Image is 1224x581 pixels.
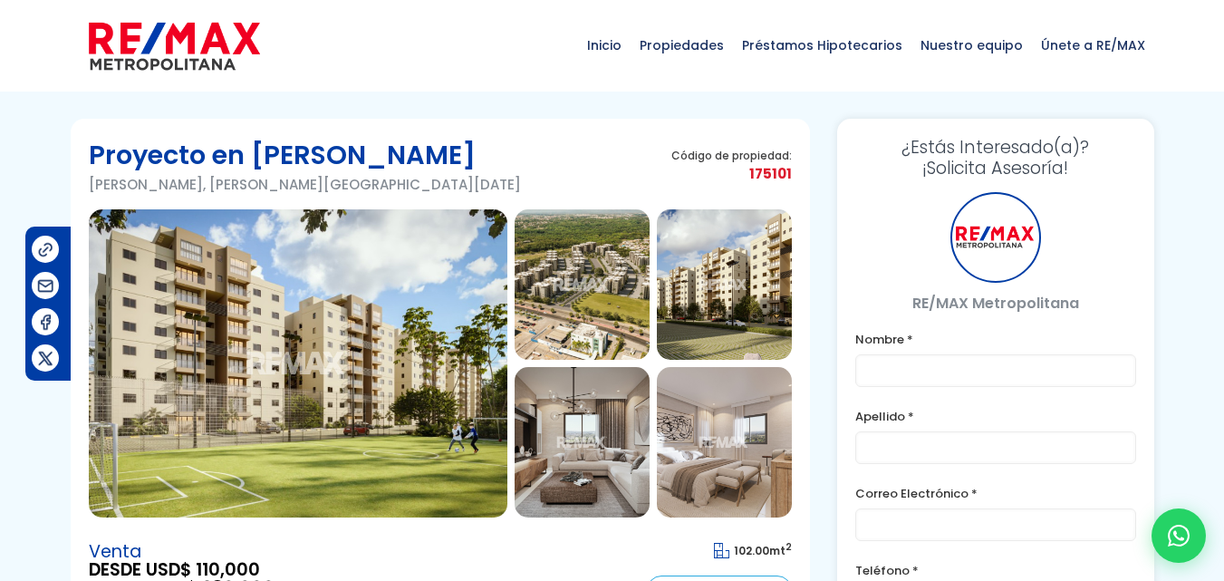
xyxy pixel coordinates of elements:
[855,328,1136,351] label: Nombre *
[36,276,55,295] img: Compartir
[631,18,733,73] span: Propiedades
[734,543,769,558] span: 102.00
[89,543,275,561] span: Venta
[950,192,1041,283] div: RE/MAX Metropolitana
[657,367,792,518] img: Proyecto en Jacobo Majluta
[671,162,792,185] span: 175101
[657,209,792,360] img: Proyecto en Jacobo Majluta
[36,349,55,368] img: Compartir
[714,543,792,558] span: mt
[36,313,55,332] img: Compartir
[89,137,521,173] h1: Proyecto en [PERSON_NAME]
[89,561,275,579] span: DESDE USD$ 110,000
[89,173,521,196] p: [PERSON_NAME], [PERSON_NAME][GEOGRAPHIC_DATA][DATE]
[855,482,1136,505] label: Correo Electrónico *
[671,149,792,162] span: Código de propiedad:
[515,367,650,518] img: Proyecto en Jacobo Majluta
[855,137,1136,179] h3: ¡Solicita Asesoría!
[785,540,792,554] sup: 2
[515,209,650,360] img: Proyecto en Jacobo Majluta
[733,18,911,73] span: Préstamos Hipotecarios
[578,18,631,73] span: Inicio
[89,209,507,518] img: Proyecto en Jacobo Majluta
[855,137,1136,158] span: ¿Estás Interesado(a)?
[89,19,260,73] img: remax-metropolitana-logo
[855,405,1136,428] label: Apellido *
[911,18,1032,73] span: Nuestro equipo
[855,292,1136,315] p: RE/MAX Metropolitana
[36,240,55,259] img: Compartir
[1032,18,1154,73] span: Únete a RE/MAX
